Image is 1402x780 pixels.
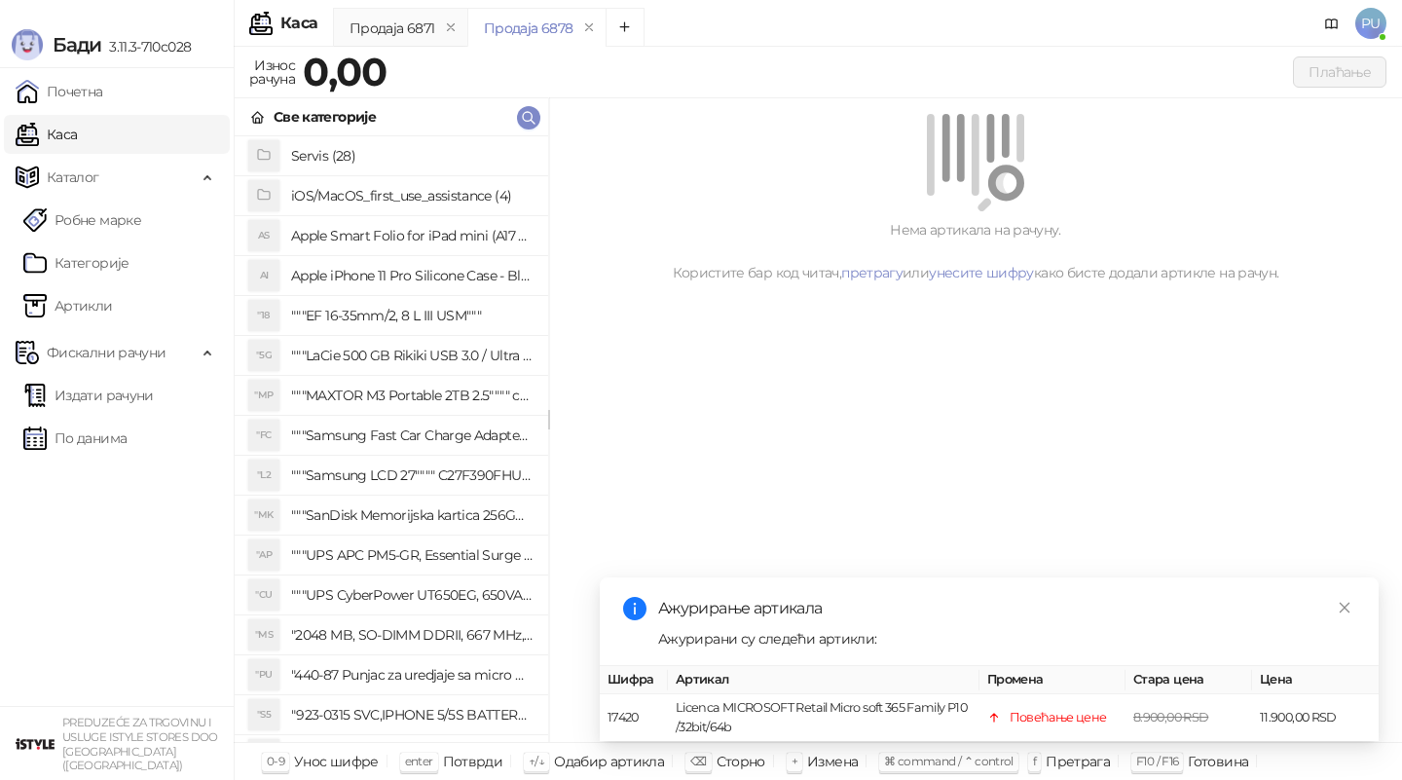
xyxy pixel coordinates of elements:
[235,136,548,742] div: grid
[248,699,279,730] div: "S5
[1355,8,1386,39] span: PU
[23,376,154,415] a: Издати рачуни
[717,749,765,774] div: Сторно
[291,579,533,611] h4: """UPS CyberPower UT650EG, 650VA/360W , line-int., s_uko, desktop"""
[291,220,533,251] h4: Apple Smart Folio for iPad mini (A17 Pro) - Sage
[291,659,533,690] h4: "440-87 Punjac za uredjaje sa micro USB portom 4/1, Stand."
[291,260,533,291] h4: Apple iPhone 11 Pro Silicone Case - Black
[291,739,533,770] h4: "923-0448 SVC,IPHONE,TOURQUE DRIVER KIT .65KGF- CM Šrafciger "
[1293,56,1386,88] button: Плаћање
[807,749,858,774] div: Измена
[47,158,99,197] span: Каталог
[600,666,668,694] th: Шифра
[47,333,166,372] span: Фискални рачуни
[248,619,279,650] div: "MS
[291,619,533,650] h4: "2048 MB, SO-DIMM DDRII, 667 MHz, Napajanje 1,8 0,1 V, Latencija CL5"
[1133,710,1208,724] span: 8.900,00 RSD
[929,264,1034,281] a: унесите шифру
[294,749,379,774] div: Унос шифре
[23,286,113,325] a: ArtikliАртикли
[884,754,1014,768] span: ⌘ command / ⌃ control
[23,201,141,240] a: Робне марке
[16,724,55,763] img: 64x64-companyLogo-77b92cf4-9946-4f36-9751-bf7bb5fd2c7d.png
[16,72,103,111] a: Почетна
[690,754,706,768] span: ⌫
[606,8,645,47] button: Add tab
[1252,694,1379,742] td: 11.900,00 RSD
[554,749,664,774] div: Одабир артикла
[572,219,1379,283] div: Нема артикала на рачуну. Користите бар код читач, или како бисте додали артикле на рачун.
[291,699,533,730] h4: "923-0315 SVC,IPHONE 5/5S BATTERY REMOVAL TRAY Držač za iPhone sa kojim se otvara display
[62,716,218,772] small: PREDUZEĆE ZA TRGOVINU I USLUGE ISTYLE STORES DOO [GEOGRAPHIC_DATA] ([GEOGRAPHIC_DATA])
[23,419,127,458] a: По данима
[248,300,279,331] div: "18
[291,340,533,371] h4: """LaCie 500 GB Rikiki USB 3.0 / Ultra Compact & Resistant aluminum / USB 3.0 / 2.5"""""""
[443,749,503,774] div: Потврди
[245,53,299,92] div: Износ рачуна
[1046,749,1110,774] div: Претрага
[1136,754,1178,768] span: F10 / F16
[303,48,387,95] strong: 0,00
[248,500,279,531] div: "MK
[12,29,43,60] img: Logo
[291,180,533,211] h4: iOS/MacOS_first_use_assistance (4)
[484,18,572,39] div: Продаја 6878
[668,666,979,694] th: Артикал
[248,380,279,411] div: "MP
[248,340,279,371] div: "5G
[248,539,279,571] div: "AP
[1316,8,1347,39] a: Документација
[658,597,1355,620] div: Ажурирање артикала
[979,666,1125,694] th: Промена
[841,264,903,281] a: претрагу
[291,539,533,571] h4: """UPS APC PM5-GR, Essential Surge Arrest,5 utic_nica"""
[600,694,668,742] td: 17420
[1033,754,1036,768] span: f
[1338,601,1351,614] span: close
[1334,597,1355,618] a: Close
[291,460,533,491] h4: """Samsung LCD 27"""" C27F390FHUXEN"""
[1188,749,1248,774] div: Готовина
[248,739,279,770] div: "SD
[405,754,433,768] span: enter
[438,19,463,36] button: remove
[280,16,317,31] div: Каса
[291,500,533,531] h4: """SanDisk Memorijska kartica 256GB microSDXC sa SD adapterom SDSQXA1-256G-GN6MA - Extreme PLUS, ...
[658,628,1355,650] div: Ажурирани су следећи артикли:
[23,243,129,282] a: Категорије
[1125,666,1252,694] th: Стара цена
[248,420,279,451] div: "FC
[16,115,77,154] a: Каса
[53,33,101,56] span: Бади
[1010,708,1107,727] div: Повећање цене
[248,659,279,690] div: "PU
[291,140,533,171] h4: Servis (28)
[576,19,602,36] button: remove
[274,106,376,128] div: Све категорије
[248,220,279,251] div: AS
[1252,666,1379,694] th: Цена
[101,38,191,56] span: 3.11.3-710c028
[668,694,979,742] td: Licenca MICROSOFT Retail Micro soft 365 Family P10 /32bit/64b
[267,754,284,768] span: 0-9
[291,420,533,451] h4: """Samsung Fast Car Charge Adapter, brzi auto punja_, boja crna"""
[248,260,279,291] div: AI
[291,300,533,331] h4: """EF 16-35mm/2, 8 L III USM"""
[529,754,544,768] span: ↑/↓
[623,597,646,620] span: info-circle
[248,579,279,611] div: "CU
[350,18,434,39] div: Продаја 6871
[792,754,797,768] span: +
[248,460,279,491] div: "L2
[291,380,533,411] h4: """MAXTOR M3 Portable 2TB 2.5"""" crni eksterni hard disk HX-M201TCB/GM"""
